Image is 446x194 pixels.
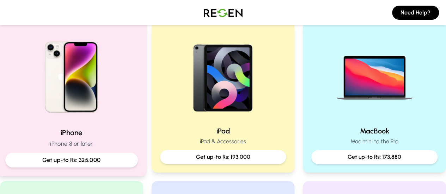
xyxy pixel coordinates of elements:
img: iPad [178,30,268,120]
p: Get up-to Rs: 173,880 [317,153,432,161]
h2: iPad [160,126,286,136]
button: Need Help? [392,6,439,20]
h2: iPhone [5,127,138,138]
p: iPhone 8 or later [5,139,138,148]
p: Mac mini to the Pro [311,137,438,146]
p: iPad & Accessories [160,137,286,146]
img: Logo [198,3,248,23]
img: iPhone [24,27,119,122]
p: Get up-to Rs: 325,000 [11,156,132,164]
h2: MacBook [311,126,438,136]
img: MacBook [329,30,420,120]
p: Get up-to Rs: 193,000 [166,153,281,161]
